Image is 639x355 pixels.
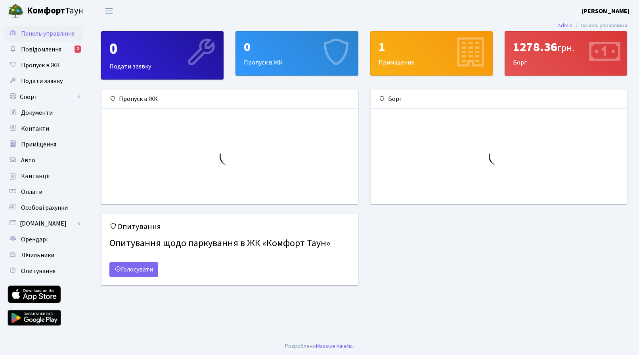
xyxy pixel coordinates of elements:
a: Пропуск в ЖК [4,57,83,73]
span: Лічильники [21,251,54,260]
span: Таун [27,4,83,18]
span: грн. [557,41,574,55]
a: Massive Kinetic [316,342,353,350]
span: Опитування [21,267,55,275]
span: Особові рахунки [21,203,68,212]
a: 0Подати заявку [101,31,224,80]
span: Авто [21,156,35,165]
div: Борг [505,32,627,75]
span: Панель управління [21,29,75,38]
div: 0 [109,40,215,59]
div: 1278.36 [513,40,619,55]
div: Пропуск в ЖК [101,89,358,109]
span: Пропуск в ЖК [21,61,60,70]
span: Оплати [21,188,42,196]
a: Повідомлення2 [4,42,83,57]
a: Голосувати [109,262,158,277]
a: Орендарі [4,232,83,247]
a: Опитування [4,263,83,279]
a: Розроблено [285,342,316,350]
img: logo.png [8,3,24,19]
span: Повідомлення [21,45,61,54]
div: Подати заявку [101,32,223,79]
span: Приміщення [21,140,56,149]
div: 0 [244,40,350,55]
a: Подати заявку [4,73,83,89]
b: [PERSON_NAME] [582,7,629,15]
div: Приміщення [371,32,492,75]
button: Переключити навігацію [99,4,119,17]
a: Лічильники [4,247,83,263]
a: 0Пропуск в ЖК [235,31,358,76]
a: [DOMAIN_NAME] [4,216,83,232]
div: 2 [75,46,81,53]
nav: breadcrumb [546,17,639,34]
span: Документи [21,108,53,117]
div: . [285,342,354,351]
a: Оплати [4,184,83,200]
a: Панель управління [4,26,83,42]
span: Орендарі [21,235,48,244]
h4: Опитування щодо паркування в ЖК «Комфорт Таун» [109,235,350,252]
a: Контакти [4,121,83,137]
a: [PERSON_NAME] [582,6,629,16]
div: Борг [371,89,627,109]
a: Особові рахунки [4,200,83,216]
span: Подати заявку [21,77,63,85]
a: Спорт [4,89,83,105]
a: Приміщення [4,137,83,152]
a: Admin [558,21,572,30]
div: Пропуск в ЖК [236,32,358,75]
li: Панель управління [572,21,627,30]
a: Документи [4,105,83,121]
span: Квитанції [21,172,50,180]
b: Комфорт [27,4,65,17]
h5: Опитування [109,222,350,232]
a: 1Приміщення [370,31,493,76]
div: 1 [379,40,484,55]
span: Контакти [21,124,49,133]
a: Авто [4,152,83,168]
a: Квитанції [4,168,83,184]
